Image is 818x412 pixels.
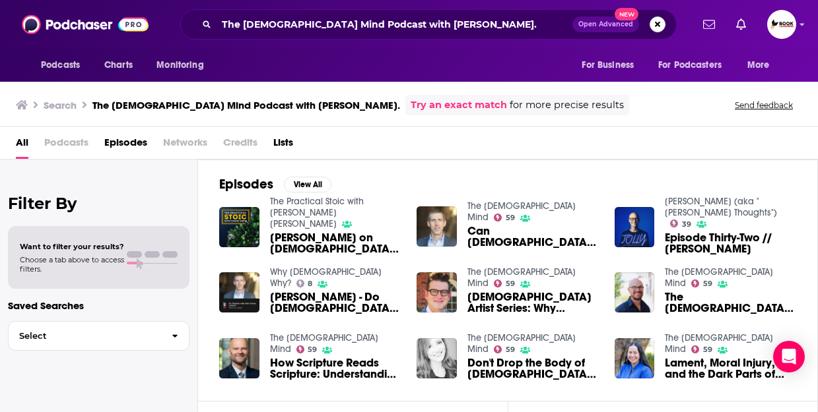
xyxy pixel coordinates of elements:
span: 59 [703,347,712,353]
span: For Business [582,56,634,74]
span: Networks [163,132,207,159]
img: Don't Drop the Body of Christ (Janelle Peters) [417,338,457,378]
img: User Profile [767,10,796,39]
a: Lists [273,132,293,159]
button: View All [284,177,331,192]
a: The Biblical Mind [467,266,576,289]
img: Dru Johnson - Do Christians really think Genesis is literal? [219,272,259,312]
img: Dru Johnson on Biblical Philosophy & Epistemology [219,207,259,247]
span: 59 [506,347,515,353]
a: Biblical Artist Series: Why John Hendrix Draws in Church [467,291,599,314]
h2: Episodes [219,176,273,192]
img: Biblical Artist Series: Why John Hendrix Draws in Church [417,272,457,312]
span: for more precise results [510,98,624,113]
span: Want to filter your results? [20,242,124,251]
a: Marc Jolicoeur (aka "Jolly Thoughts") [665,196,777,218]
a: The Biblical Mind [665,332,773,355]
span: Podcasts [44,132,88,159]
img: Podchaser - Follow, Share and Rate Podcasts [22,12,149,37]
span: More [747,56,770,74]
button: open menu [147,53,221,78]
a: 39 [670,220,691,227]
span: [DEMOGRAPHIC_DATA] Artist Series: Why [PERSON_NAME] Draws in [DEMOGRAPHIC_DATA] [467,291,599,314]
span: [PERSON_NAME] - Do [DEMOGRAPHIC_DATA] really think Genesis is literal? [270,291,401,314]
a: Dru Johnson - Do Christians really think Genesis is literal? [270,291,401,314]
span: Monitoring [156,56,203,74]
a: Lament, Moral Injury, and the Dark Parts of Scripture (Dr. Jill Firth) [665,357,796,380]
a: Charts [96,53,141,78]
a: 59 [691,345,712,353]
button: open menu [650,53,741,78]
a: 59 [494,214,515,221]
img: Can Muslims, Jews, and Christians Talk About Science and Scripture? (Dru Johnson) Ep. #196 [417,206,457,247]
a: Episode Thirty-Two // Dr Dru Johnson [665,232,796,254]
span: Can [DEMOGRAPHIC_DATA], [DEMOGRAPHIC_DATA], and [DEMOGRAPHIC_DATA] Talk About Science and Scriptu... [467,225,599,248]
button: open menu [572,53,650,78]
img: How Scripture Reads Scripture: Understanding Biblical Intertextuality (Brent Strawn) Ep. #186 [219,338,259,378]
span: Select [9,332,161,340]
a: Dru Johnson on Biblical Philosophy & Epistemology [270,232,401,254]
div: Search podcasts, credits, & more... [180,9,677,40]
a: Try an exact match [411,98,507,113]
a: All [16,132,28,159]
a: Episodes [104,132,147,159]
a: Can Muslims, Jews, and Christians Talk About Science and Scripture? (Dru Johnson) Ep. #196 [467,225,599,248]
button: Show profile menu [767,10,796,39]
span: Open Advanced [578,21,633,28]
span: 59 [506,215,515,221]
a: 59 [494,345,515,353]
button: open menu [32,53,97,78]
button: Select [8,321,189,351]
input: Search podcasts, credits, & more... [217,14,572,35]
a: The Practical Stoic with Simon J. E. Drew [270,196,364,229]
span: Lament, Moral Injury, and the Dark Parts of Scripture ([PERSON_NAME]) [665,357,796,380]
span: For Podcasters [658,56,722,74]
span: Episode Thirty-Two // [PERSON_NAME] [665,232,796,254]
a: Don't Drop the Body of Christ (Janelle Peters) [467,357,599,380]
button: open menu [738,53,786,78]
img: The Biblical Authors vs. Greek Philosophy (Joseph Dodson) [615,272,655,312]
a: The Biblical Mind [467,200,576,223]
a: The Biblical Authors vs. Greek Philosophy (Joseph Dodson) [665,291,796,314]
img: Episode Thirty-Two // Dr Dru Johnson [615,207,655,247]
a: The Biblical Mind [467,332,576,355]
span: Don't Drop the Body of [DEMOGRAPHIC_DATA] ([PERSON_NAME]) [467,357,599,380]
span: [PERSON_NAME] on [DEMOGRAPHIC_DATA] Philosophy & Epistemology [270,232,401,254]
a: 59 [691,280,712,287]
span: Logged in as BookLaunchers [767,10,796,39]
span: 59 [703,281,712,287]
span: How Scripture Reads Scripture: Understanding [DEMOGRAPHIC_DATA] Intertextuality ([PERSON_NAME]) E... [270,357,401,380]
div: Open Intercom Messenger [773,341,805,372]
span: Podcasts [41,56,80,74]
a: 59 [494,280,515,287]
span: New [615,8,638,20]
button: Open AdvancedNew [572,16,639,32]
a: EpisodesView All [219,176,331,192]
a: Show notifications dropdown [698,13,720,36]
a: Show notifications dropdown [731,13,751,36]
span: 39 [682,221,691,227]
span: 59 [308,347,317,353]
a: How Scripture Reads Scripture: Understanding Biblical Intertextuality (Brent Strawn) Ep. #186 [270,357,401,380]
p: Saved Searches [8,299,189,312]
button: Send feedback [731,100,797,111]
span: The [DEMOGRAPHIC_DATA] Authors vs. Greek Philosophy ([PERSON_NAME]) [665,291,796,314]
a: Why God Why? [270,266,382,289]
h3: Search [44,99,77,111]
a: The Biblical Mind [270,332,378,355]
img: Lament, Moral Injury, and the Dark Parts of Scripture (Dr. Jill Firth) [615,338,655,378]
a: 59 [296,345,318,353]
span: Charts [104,56,133,74]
